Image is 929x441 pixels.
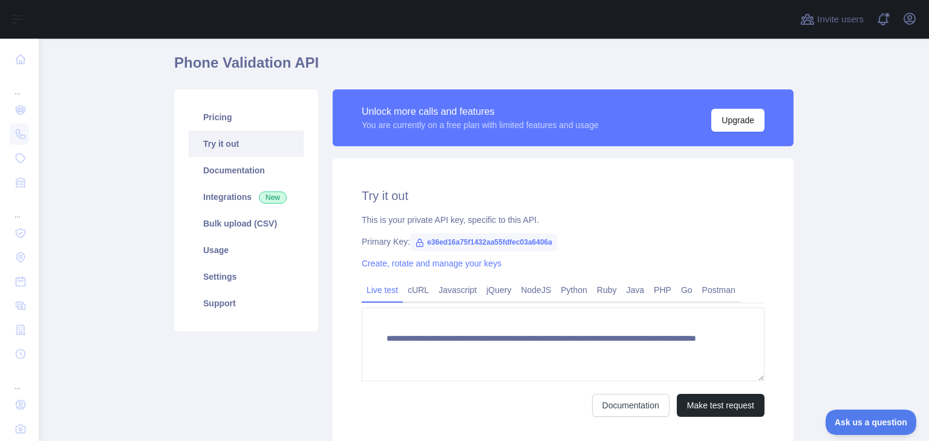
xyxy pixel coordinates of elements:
[592,280,622,300] a: Ruby
[697,280,740,300] a: Postman
[10,72,29,97] div: ...
[556,280,592,300] a: Python
[189,263,304,290] a: Settings
[362,236,764,248] div: Primary Key:
[189,104,304,130] a: Pricing
[677,394,764,417] button: Make test request
[676,280,697,300] a: Go
[189,210,304,237] a: Bulk upload (CSV)
[516,280,556,300] a: NodeJS
[362,187,764,204] h2: Try it out
[798,10,866,29] button: Invite users
[10,367,29,391] div: ...
[189,130,304,157] a: Try it out
[189,184,304,210] a: Integrations New
[362,214,764,226] div: This is your private API key, specific to this API.
[826,410,917,435] iframe: Toggle Customer Support
[174,53,794,82] h1: Phone Validation API
[189,237,304,263] a: Usage
[189,157,304,184] a: Documentation
[189,290,304,317] a: Support
[10,196,29,220] div: ...
[481,280,516,300] a: jQuery
[403,280,434,300] a: cURL
[711,109,764,132] button: Upgrade
[434,280,481,300] a: Javascript
[362,280,403,300] a: Live test
[362,105,599,119] div: Unlock more calls and features
[362,259,501,268] a: Create, rotate and manage your keys
[410,233,557,251] span: e36ed16a75f1432aa55fdfec03a6406a
[817,13,864,27] span: Invite users
[362,119,599,131] div: You are currently on a free plan with limited features and usage
[649,280,676,300] a: PHP
[622,280,650,300] a: Java
[592,394,670,417] a: Documentation
[259,192,287,204] span: New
